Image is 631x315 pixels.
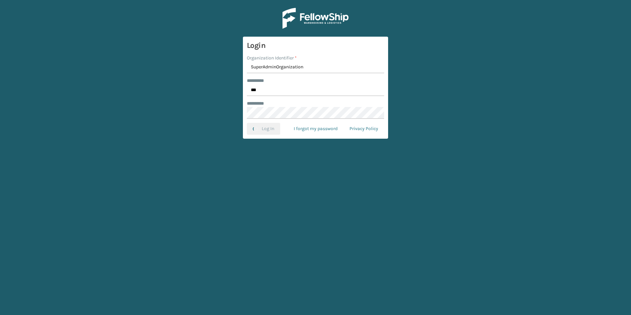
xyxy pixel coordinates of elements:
h3: Login [247,41,384,51]
a: I forgot my password [288,123,344,135]
label: Organization Identifier [247,54,297,61]
a: Privacy Policy [344,123,384,135]
button: Log In [247,123,280,135]
img: Logo [282,8,349,29]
